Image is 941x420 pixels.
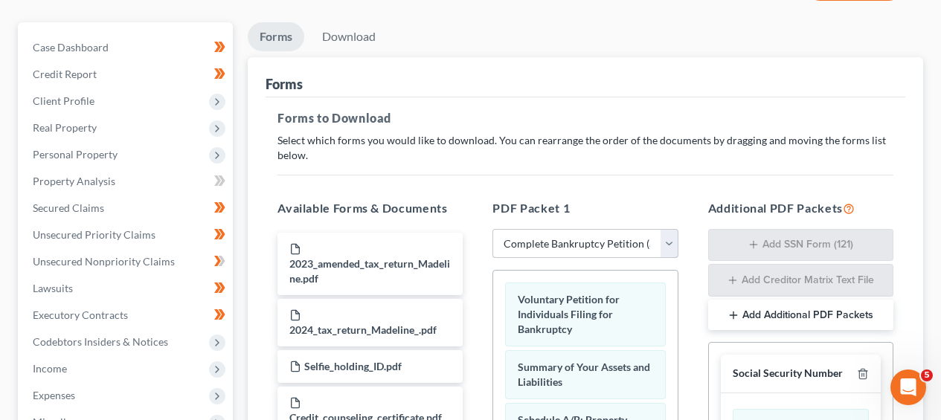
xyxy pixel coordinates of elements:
[21,195,233,222] a: Secured Claims
[289,323,437,336] span: 2024_tax_return_Madeline_.pdf
[33,362,67,375] span: Income
[21,61,233,88] a: Credit Report
[492,199,678,217] h5: PDF Packet 1
[33,121,97,134] span: Real Property
[21,248,233,275] a: Unsecured Nonpriority Claims
[33,175,115,187] span: Property Analysis
[248,22,304,51] a: Forms
[33,228,155,241] span: Unsecured Priority Claims
[890,369,926,405] iframe: Intercom live chat
[33,282,73,294] span: Lawsuits
[33,389,75,401] span: Expenses
[21,34,233,61] a: Case Dashboard
[708,199,893,217] h5: Additional PDF Packets
[708,229,893,262] button: Add SSN Form (121)
[21,275,233,302] a: Lawsuits
[708,300,893,331] button: Add Additional PDF Packets
[33,255,175,268] span: Unsecured Nonpriority Claims
[21,302,233,329] a: Executory Contracts
[310,22,388,51] a: Download
[266,75,303,93] div: Forms
[33,308,128,321] span: Executory Contracts
[33,148,118,161] span: Personal Property
[33,94,94,107] span: Client Profile
[33,201,104,214] span: Secured Claims
[277,109,893,127] h5: Forms to Download
[518,293,620,335] span: Voluntary Petition for Individuals Filing for Bankruptcy
[21,168,233,195] a: Property Analysis
[289,257,450,285] span: 2023_amended_tax_return_Madeline.pdf
[21,222,233,248] a: Unsecured Priority Claims
[518,361,650,388] span: Summary of Your Assets and Liabilities
[33,68,97,80] span: Credit Report
[733,366,843,381] div: Social Security Number
[921,369,933,381] span: 5
[277,133,893,163] p: Select which forms you would like to download. You can rearrange the order of the documents by dr...
[304,360,402,372] span: Selfie_holding_ID.pdf
[33,335,168,348] span: Codebtors Insiders & Notices
[277,199,463,217] h5: Available Forms & Documents
[708,264,893,297] button: Add Creditor Matrix Text File
[33,41,109,54] span: Case Dashboard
